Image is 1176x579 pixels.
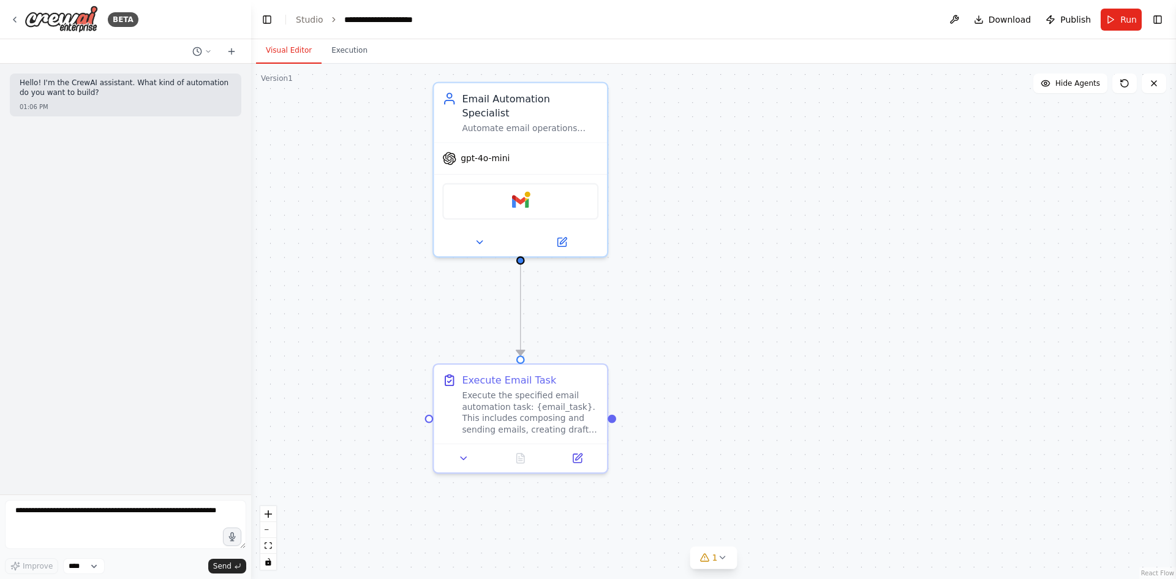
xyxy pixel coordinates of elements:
[1055,78,1100,88] span: Hide Agents
[20,78,232,97] p: Hello! I'm the CrewAI assistant. What kind of automation do you want to build?
[208,559,246,573] button: Send
[260,538,276,554] button: fit view
[462,373,556,387] div: Execute Email Task
[1033,74,1107,93] button: Hide Agents
[260,506,276,570] div: React Flow controls
[322,38,377,64] button: Execution
[712,551,718,564] span: 1
[296,15,323,25] a: Studio
[432,81,608,257] div: Email Automation SpecialistAutomate email operations including sending emails, creating drafts, a...
[1060,13,1091,26] span: Publish
[223,528,241,546] button: Click to speak your automation idea
[512,193,529,210] img: Gmail
[260,522,276,538] button: zoom out
[553,450,601,467] button: Open in side panel
[24,6,98,33] img: Logo
[256,38,322,64] button: Visual Editor
[5,558,58,574] button: Improve
[432,363,608,474] div: Execute Email TaskExecute the specified email automation task: {email_task}. This includes compos...
[522,234,601,251] button: Open in side panel
[260,506,276,522] button: zoom in
[1101,9,1142,31] button: Run
[1120,13,1137,26] span: Run
[513,251,527,355] g: Edge from 8219a51b-8a9a-4c85-9330-9f7d0c2bacec to e31f4a34-34ba-4551-bd85-83a9b9eb6b25
[461,153,510,164] span: gpt-4o-mini
[23,561,53,571] span: Improve
[690,547,737,569] button: 1
[989,13,1031,26] span: Download
[1041,9,1096,31] button: Publish
[258,11,276,28] button: Hide left sidebar
[462,390,598,436] div: Execute the specified email automation task: {email_task}. This includes composing and sending em...
[969,9,1036,31] button: Download
[462,92,598,120] div: Email Automation Specialist
[213,561,232,571] span: Send
[462,123,598,134] div: Automate email operations including sending emails, creating drafts, and searching for emails bas...
[187,44,217,59] button: Switch to previous chat
[1149,11,1166,28] button: Show right sidebar
[260,554,276,570] button: toggle interactivity
[108,12,138,27] div: BETA
[222,44,241,59] button: Start a new chat
[20,102,232,112] div: 01:06 PM
[296,13,413,26] nav: breadcrumb
[491,450,550,467] button: No output available
[261,74,293,83] div: Version 1
[1141,570,1174,577] a: React Flow attribution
